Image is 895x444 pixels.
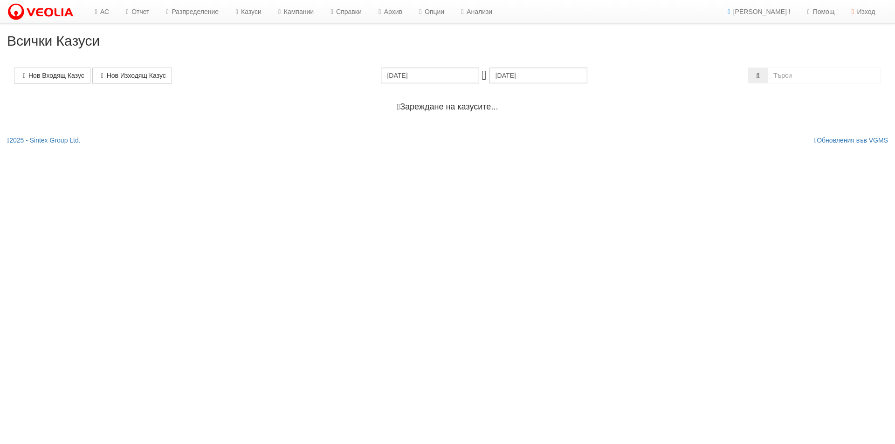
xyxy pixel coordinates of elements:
[92,68,172,83] a: Нов Изходящ Казус
[814,137,888,144] a: Обновления във VGMS
[768,68,881,83] input: Търсене по Идентификатор, Бл/Вх/Ап, Тип, Описание, Моб. Номер, Имейл, Файл, Коментар,
[14,102,881,112] h4: Зареждане на казусите...
[14,68,90,83] a: Нов Входящ Казус
[7,33,888,48] h2: Всички Казуси
[7,137,81,144] a: 2025 - Sintex Group Ltd.
[7,2,78,22] img: VeoliaLogo.png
